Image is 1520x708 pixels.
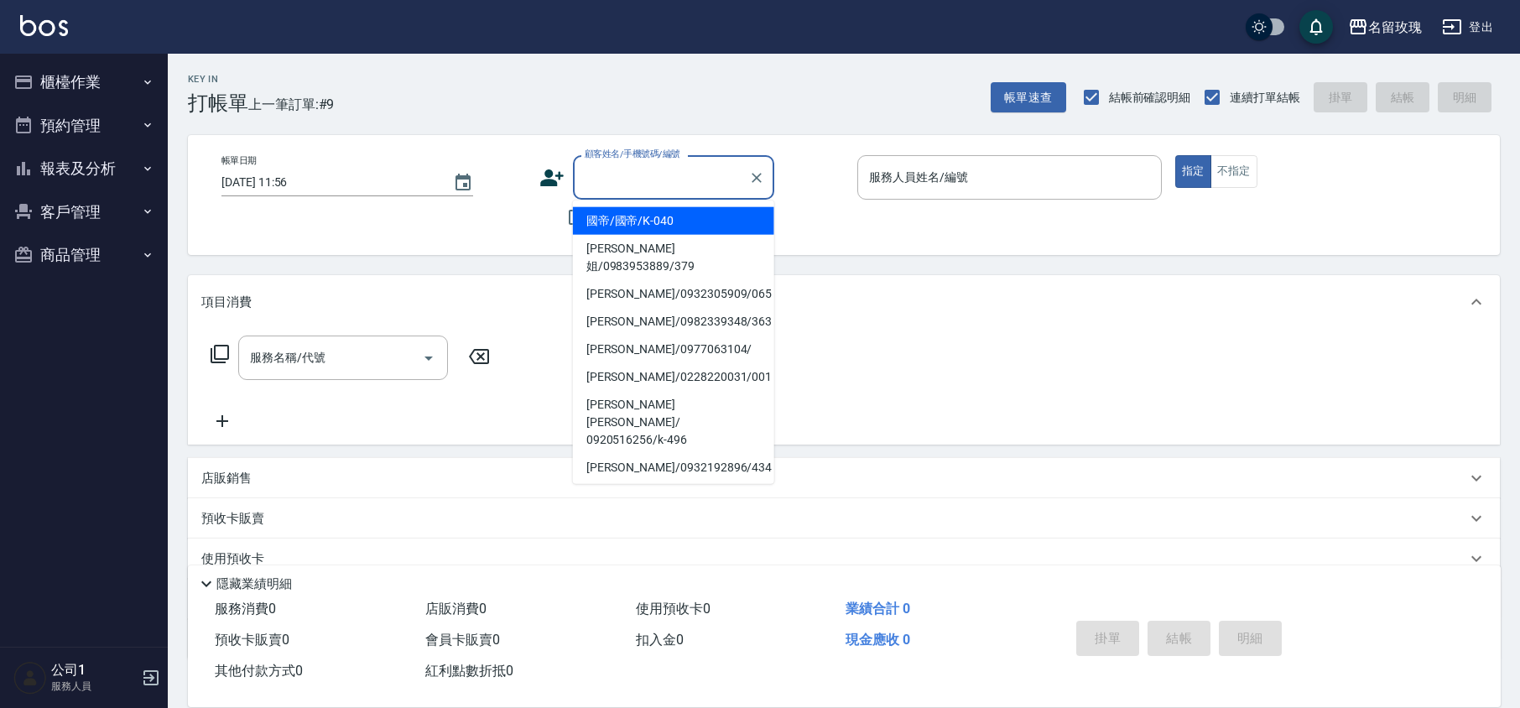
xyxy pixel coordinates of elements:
h2: Key In [188,74,248,85]
img: Person [13,661,47,695]
span: 服務消費 0 [215,601,276,617]
p: 使用預收卡 [201,550,264,568]
div: 使用預收卡 [188,539,1500,579]
button: 櫃檯作業 [7,60,161,104]
span: 上一筆訂單:#9 [248,94,335,115]
li: [PERSON_NAME]/0932192896/434 [573,454,774,482]
label: 顧客姓名/手機號碼/編號 [585,148,680,160]
p: 預收卡販賣 [201,510,264,528]
li: [PERSON_NAME]/0228220031/001 [573,363,774,391]
button: 不指定 [1210,155,1257,188]
span: 連續打單結帳 [1230,89,1300,107]
span: 其他付款方式 0 [215,663,303,679]
p: 服務人員 [51,679,137,694]
div: 名留玫瑰 [1368,17,1422,38]
button: 帳單速查 [991,82,1066,113]
button: save [1299,10,1333,44]
span: 紅利點數折抵 0 [425,663,513,679]
span: 結帳前確認明細 [1109,89,1191,107]
button: 名留玫瑰 [1341,10,1429,44]
li: [PERSON_NAME]/0977063104/ [573,336,774,363]
span: 使用預收卡 0 [636,601,711,617]
p: 店販銷售 [201,470,252,487]
input: YYYY/MM/DD hh:mm [221,169,436,196]
button: 預約管理 [7,104,161,148]
div: 預收卡販賣 [188,498,1500,539]
span: 現金應收 0 [846,632,910,648]
h3: 打帳單 [188,91,248,115]
label: 帳單日期 [221,154,257,167]
span: 業績合計 0 [846,601,910,617]
h5: 公司1 [51,662,137,679]
img: Logo [20,15,68,36]
span: 預收卡販賣 0 [215,632,289,648]
span: 扣入金 0 [636,632,684,648]
li: [PERSON_NAME]/0982339348/363 [573,308,774,336]
li: [PERSON_NAME]/0932305909/065 [573,280,774,308]
button: Clear [745,166,768,190]
button: 商品管理 [7,233,161,277]
span: 店販消費 0 [425,601,487,617]
li: [PERSON_NAME]姐/0983953889/379 [573,235,774,280]
button: Open [415,345,442,372]
button: 客戶管理 [7,190,161,234]
p: 項目消費 [201,294,252,311]
button: Choose date, selected date is 2025-08-19 [443,163,483,203]
p: 隱藏業績明細 [216,575,292,593]
li: [PERSON_NAME]/0922566262/vivi-03031 [573,482,774,527]
li: [PERSON_NAME][PERSON_NAME]/ 0920516256/k-496 [573,391,774,454]
span: 會員卡販賣 0 [425,632,500,648]
li: 國帝/國帝/K-040 [573,207,774,235]
button: 報表及分析 [7,147,161,190]
button: 指定 [1175,155,1211,188]
div: 項目消費 [188,275,1500,329]
div: 店販銷售 [188,458,1500,498]
button: 登出 [1435,12,1500,43]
